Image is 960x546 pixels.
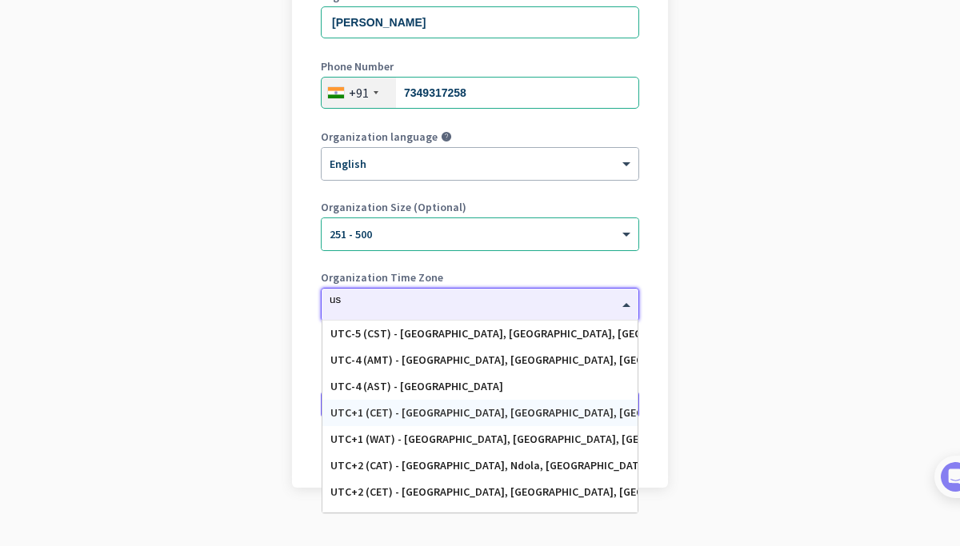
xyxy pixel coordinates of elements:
label: Organization Size (Optional) [321,201,639,213]
div: Go back [321,448,639,459]
input: 74104 10123 [321,77,639,109]
label: Phone Number [321,61,639,72]
div: Options List [322,321,638,512]
div: UTC-5 (CST) - [GEOGRAPHIC_DATA], [GEOGRAPHIC_DATA], [GEOGRAPHIC_DATA], [GEOGRAPHIC_DATA] [330,327,630,341]
label: Organization Time Zone [321,272,639,283]
div: UTC-4 (AMT) - [GEOGRAPHIC_DATA], [GEOGRAPHIC_DATA], [GEOGRAPHIC_DATA], [GEOGRAPHIC_DATA] [330,353,630,367]
div: UTC+1 (CET) - [GEOGRAPHIC_DATA], [GEOGRAPHIC_DATA], [GEOGRAPHIC_DATA], [GEOGRAPHIC_DATA] [330,406,630,420]
div: UTC+2 (CAT) - [GEOGRAPHIC_DATA], Ndola, [GEOGRAPHIC_DATA], [GEOGRAPHIC_DATA] [330,459,630,472]
input: What is the name of your organization? [321,6,639,38]
div: UTC-4 (AST) - [GEOGRAPHIC_DATA] [330,380,630,393]
button: Create Organization [321,390,639,419]
label: Organization language [321,131,438,142]
div: UTC+1 (WAT) - [GEOGRAPHIC_DATA], [GEOGRAPHIC_DATA], [GEOGRAPHIC_DATA], [GEOGRAPHIC_DATA] [330,432,630,446]
i: help [441,131,452,142]
div: +91 [349,85,369,101]
div: UTC+2 (CET) - [GEOGRAPHIC_DATA], [GEOGRAPHIC_DATA], [GEOGRAPHIC_DATA], [GEOGRAPHIC_DATA] [330,485,630,499]
div: UTC+2 (CET) - [GEOGRAPHIC_DATA], [GEOGRAPHIC_DATA], [GEOGRAPHIC_DATA], [GEOGRAPHIC_DATA] [330,512,630,525]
